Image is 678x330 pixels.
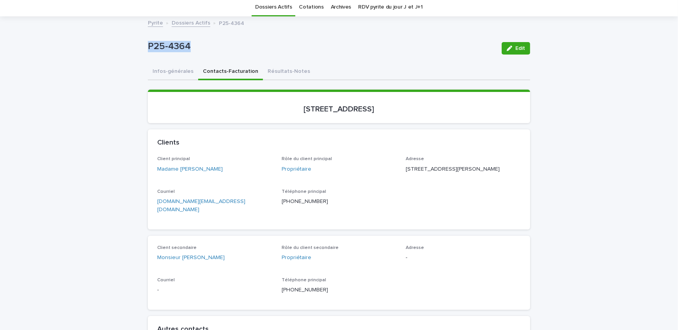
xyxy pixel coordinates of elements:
span: Client secondaire [157,245,197,250]
button: Contacts-Facturation [198,64,263,80]
a: Pyrite [148,18,163,27]
span: Courriel [157,189,175,194]
h2: Clients [157,139,179,147]
p: - [406,254,521,262]
p: P25-4364 [148,41,495,52]
span: Rôle du client secondaire [282,245,339,250]
a: Madame [PERSON_NAME] [157,165,223,173]
button: Edit [502,42,530,55]
a: Propriétaire [282,254,311,262]
p: [PHONE_NUMBER] [282,198,397,206]
span: Client principal [157,157,190,161]
p: [STREET_ADDRESS][PERSON_NAME] [406,165,521,173]
span: Téléphone principal [282,189,326,194]
span: Adresse [406,245,424,250]
span: Rôle du client principal [282,157,332,161]
span: Courriel [157,278,175,282]
p: [PHONE_NUMBER] [282,286,397,294]
p: [STREET_ADDRESS] [157,104,521,114]
a: Dossiers Actifs [172,18,210,27]
a: Propriétaire [282,165,311,173]
button: Résultats-Notes [263,64,315,80]
span: Téléphone principal [282,278,326,282]
span: Edit [515,46,525,51]
button: Infos-générales [148,64,198,80]
a: Monsieur [PERSON_NAME] [157,254,225,262]
a: [DOMAIN_NAME][EMAIL_ADDRESS][DOMAIN_NAME] [157,199,245,212]
p: - [157,286,272,294]
span: Adresse [406,157,424,161]
p: P25-4364 [219,18,244,27]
